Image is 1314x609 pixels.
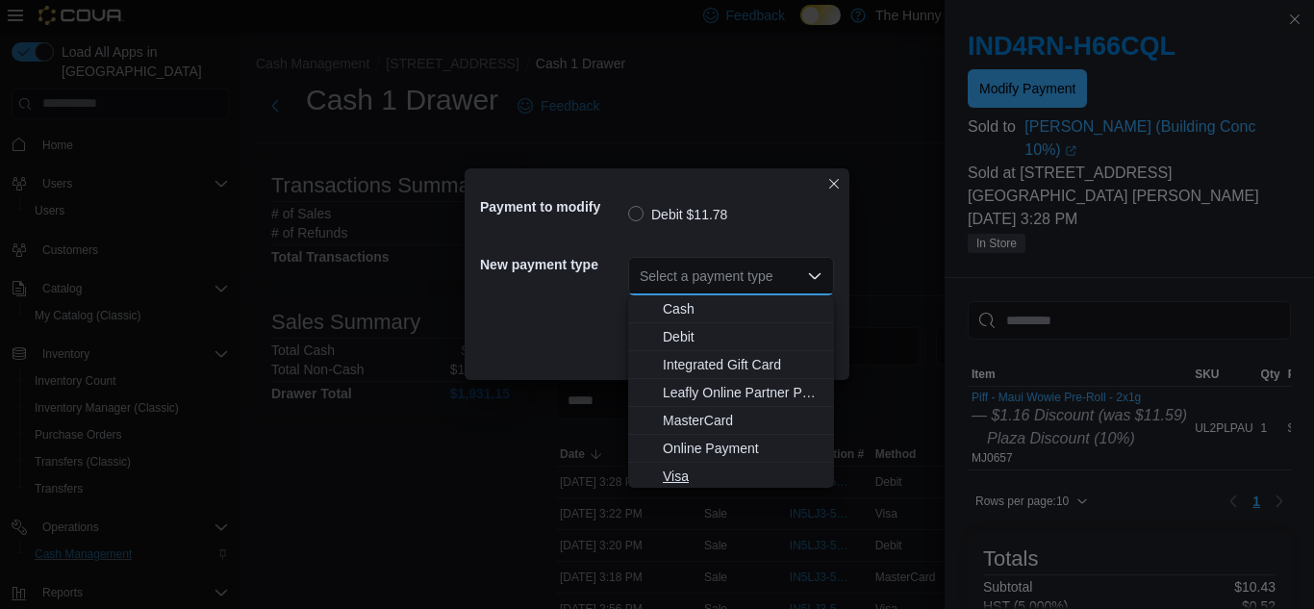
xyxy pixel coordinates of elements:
[628,379,834,407] button: Leafly Online Partner Payment
[640,265,642,288] input: Accessible screen reader label
[663,411,822,430] span: MasterCard
[663,383,822,402] span: Leafly Online Partner Payment
[663,327,822,346] span: Debit
[807,268,822,284] button: Close list of options
[480,188,624,226] h5: Payment to modify
[663,355,822,374] span: Integrated Gift Card
[628,323,834,351] button: Debit
[628,407,834,435] button: MasterCard
[480,245,624,284] h5: New payment type
[628,435,834,463] button: Online Payment
[628,203,727,226] label: Debit $11.78
[628,295,834,491] div: Choose from the following options
[663,439,822,458] span: Online Payment
[628,463,834,491] button: Visa
[822,172,846,195] button: Closes this modal window
[663,467,822,486] span: Visa
[628,295,834,323] button: Cash
[628,351,834,379] button: Integrated Gift Card
[663,299,822,318] span: Cash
